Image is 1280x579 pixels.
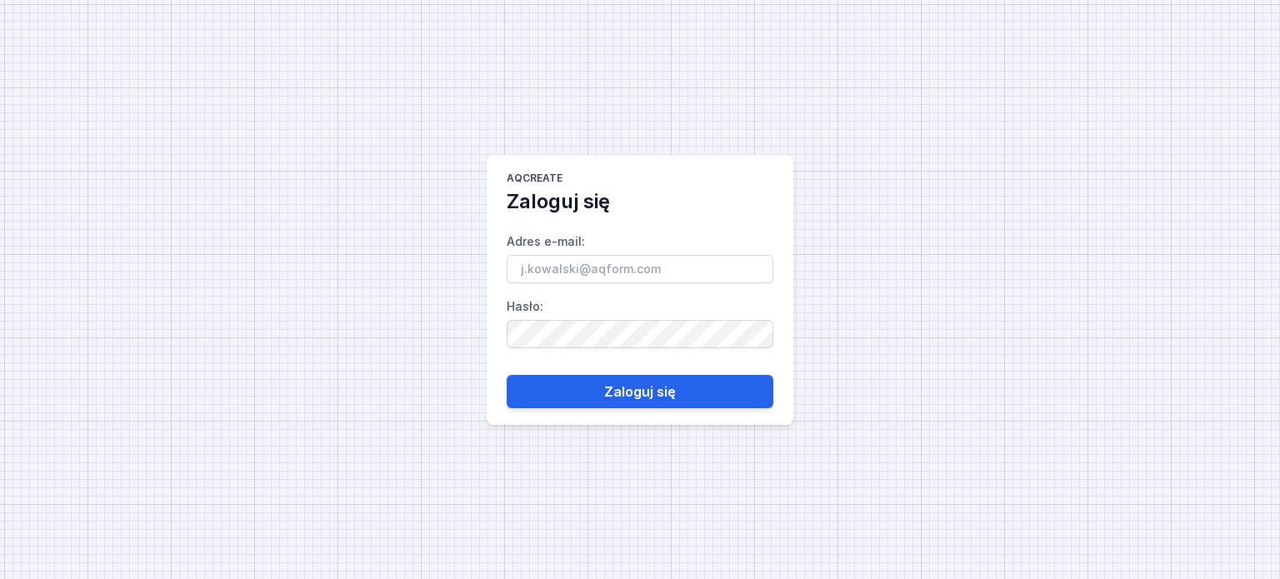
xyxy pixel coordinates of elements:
h2: Zaloguj się [507,188,610,215]
label: Adres e-mail : [507,228,773,283]
input: Adres e-mail: [507,255,773,283]
label: Hasło : [507,293,773,348]
h1: AQcreate [507,172,562,188]
button: Zaloguj się [507,375,773,408]
input: Hasło: [507,320,773,348]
